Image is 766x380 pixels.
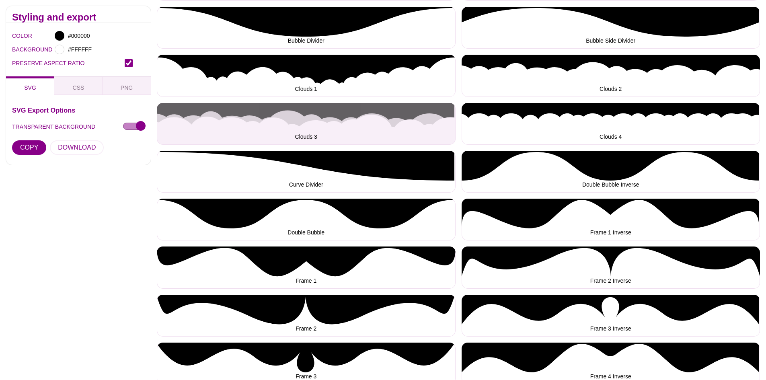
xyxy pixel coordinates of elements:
[12,14,145,21] h2: Styling and export
[462,295,760,337] button: Frame 3 Inverse
[50,140,104,155] button: DOWNLOAD
[12,121,95,132] label: TRANSPARENT BACKGROUND
[157,55,456,97] button: Clouds 1
[157,103,456,145] button: Clouds 3
[157,199,456,240] button: Double Bubble
[54,76,103,95] button: CSS
[12,107,145,113] h3: SVG Export Options
[157,7,456,49] button: Bubble Divider
[462,103,760,145] button: Clouds 4
[157,246,456,288] button: Frame 1
[12,58,125,68] label: PRESERVE ASPECT RATIO
[12,44,22,55] label: BACKGROUND
[121,84,133,91] span: PNG
[103,76,151,95] button: PNG
[462,199,760,240] button: Frame 1 Inverse
[12,31,22,41] label: COLOR
[157,151,456,193] button: Curve Divider
[462,246,760,288] button: Frame 2 Inverse
[462,55,760,97] button: Clouds 2
[12,140,46,155] button: COPY
[462,7,760,49] button: Bubble Side Divider
[157,295,456,337] button: Frame 2
[462,151,760,193] button: Double Bubble Inverse
[73,84,84,91] span: CSS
